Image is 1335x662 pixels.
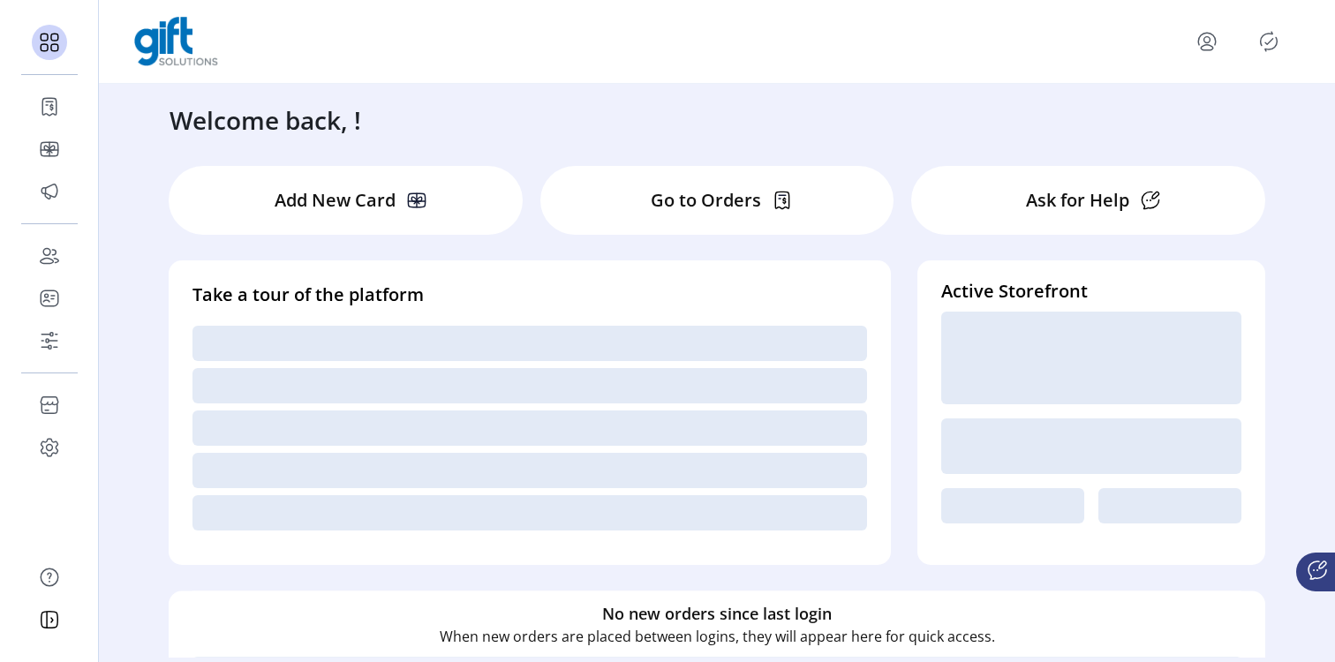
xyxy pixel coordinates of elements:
[134,17,218,66] img: logo
[440,626,995,647] p: When new orders are placed between logins, they will appear here for quick access.
[1193,27,1221,56] button: menu
[941,278,1241,305] h4: Active Storefront
[192,282,867,308] h4: Take a tour of the platform
[651,187,761,214] p: Go to Orders
[275,187,396,214] p: Add New Card
[1255,27,1283,56] button: Publisher Panel
[602,602,832,626] h6: No new orders since last login
[170,102,361,139] h3: Welcome back, !
[1026,187,1129,214] p: Ask for Help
